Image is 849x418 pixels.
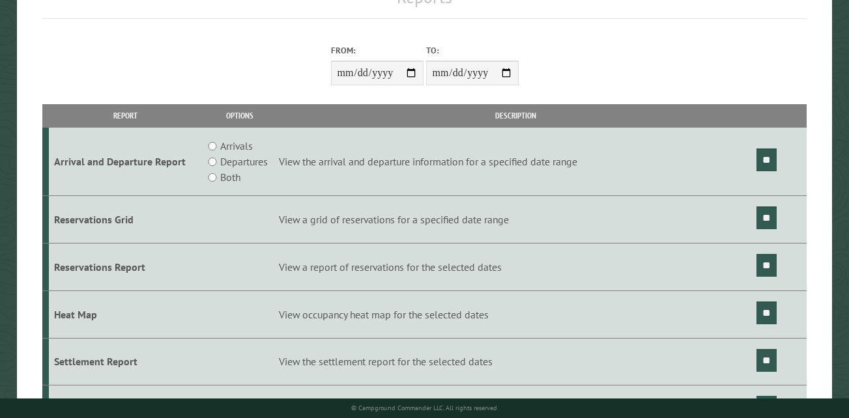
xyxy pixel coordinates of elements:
[49,243,203,290] td: Reservations Report
[277,104,755,127] th: Description
[277,196,755,244] td: View a grid of reservations for a specified date range
[277,243,755,290] td: View a report of reservations for the selected dates
[426,44,519,57] label: To:
[49,128,203,196] td: Arrival and Departure Report
[220,138,253,154] label: Arrivals
[277,338,755,385] td: View the settlement report for the selected dates
[203,104,277,127] th: Options
[49,104,203,127] th: Report
[49,290,203,338] td: Heat Map
[220,154,268,169] label: Departures
[49,196,203,244] td: Reservations Grid
[49,338,203,385] td: Settlement Report
[220,169,240,185] label: Both
[277,128,755,196] td: View the arrival and departure information for a specified date range
[331,44,424,57] label: From:
[277,290,755,338] td: View occupancy heat map for the selected dates
[351,404,498,412] small: © Campground Commander LLC. All rights reserved.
